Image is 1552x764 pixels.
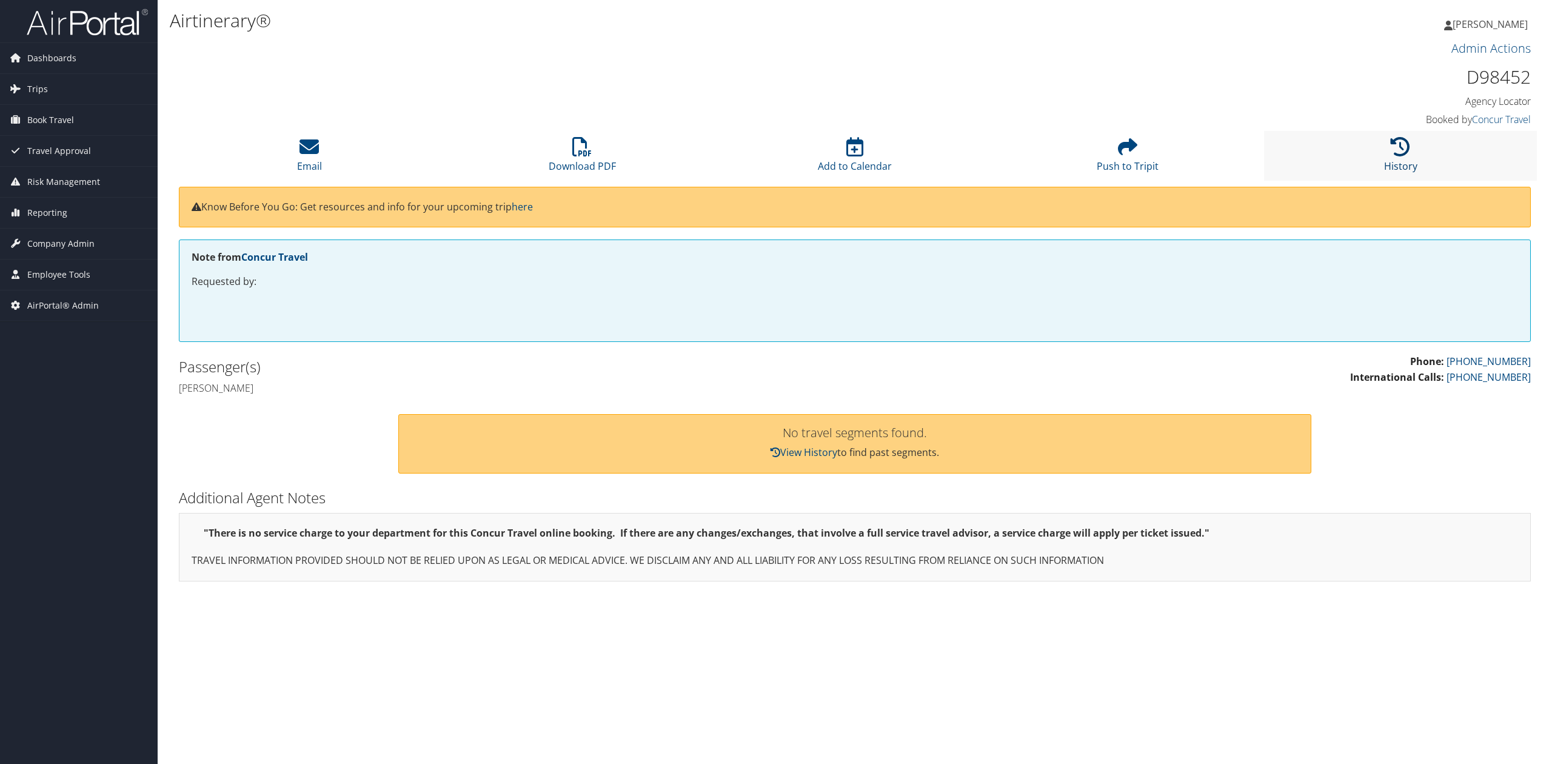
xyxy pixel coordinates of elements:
[192,199,1518,215] p: Know Before You Go: Get resources and info for your upcoming trip
[192,274,1518,290] p: Requested by:
[179,357,846,377] h2: Passenger(s)
[411,427,1299,439] h3: No travel segments found.
[192,553,1518,569] p: TRAVEL INFORMATION PROVIDED SHOULD NOT BE RELIED UPON AS LEGAL OR MEDICAL ADVICE. WE DISCLAIM ANY...
[204,526,1209,540] strong: "There is no service charge to your department for this Concur Travel online booking. If there ar...
[1447,370,1531,384] a: [PHONE_NUMBER]
[549,144,616,173] a: Download PDF
[1097,144,1159,173] a: Push to Tripit
[27,229,95,259] span: Company Admin
[27,260,90,290] span: Employee Tools
[27,290,99,321] span: AirPortal® Admin
[179,488,1531,508] h2: Additional Agent Notes
[1453,18,1528,31] span: [PERSON_NAME]
[27,105,74,135] span: Book Travel
[512,200,533,213] a: here
[1350,370,1444,384] strong: International Calls:
[771,446,837,459] a: View History
[1447,355,1531,368] a: [PHONE_NUMBER]
[241,250,308,264] a: Concur Travel
[297,144,322,173] a: Email
[27,43,76,73] span: Dashboards
[1451,40,1531,56] a: Admin Actions
[27,198,67,228] span: Reporting
[411,445,1299,461] p: to find past segments.
[1472,113,1531,126] a: Concur Travel
[27,136,91,166] span: Travel Approval
[170,8,1083,33] h1: Airtinerary®
[192,250,308,264] strong: Note from
[179,381,846,395] h4: [PERSON_NAME]
[818,144,892,173] a: Add to Calendar
[27,167,100,197] span: Risk Management
[27,8,148,36] img: airportal-logo.png
[1206,95,1531,108] h4: Agency Locator
[27,74,48,104] span: Trips
[1444,6,1540,42] a: [PERSON_NAME]
[1410,355,1444,368] strong: Phone:
[1206,113,1531,126] h4: Booked by
[1206,64,1531,90] h1: D98452
[1384,144,1417,173] a: History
